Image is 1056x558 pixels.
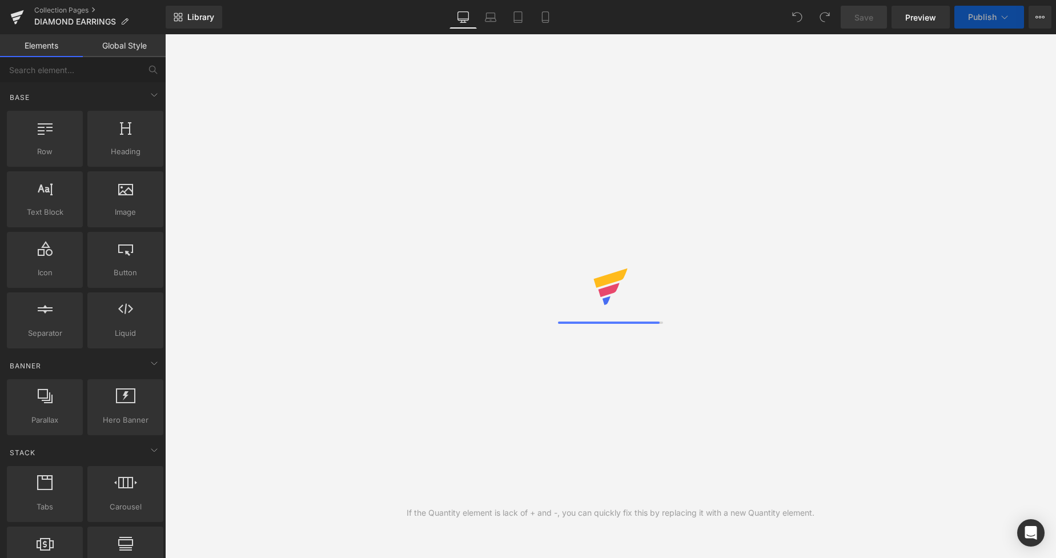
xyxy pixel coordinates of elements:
button: Redo [813,6,836,29]
span: Row [10,146,79,158]
span: Banner [9,360,42,371]
span: Stack [9,447,37,458]
a: Global Style [83,34,166,57]
a: Collection Pages [34,6,166,15]
a: New Library [166,6,222,29]
span: Base [9,92,31,103]
span: Tabs [10,501,79,513]
span: Heading [91,146,160,158]
span: Separator [10,327,79,339]
span: DIAMOND EARRINGS [34,17,116,26]
a: Laptop [477,6,504,29]
a: Preview [892,6,950,29]
button: Undo [786,6,809,29]
a: Desktop [449,6,477,29]
button: More [1029,6,1051,29]
a: Mobile [532,6,559,29]
button: Publish [954,6,1024,29]
span: Icon [10,267,79,279]
span: Carousel [91,501,160,513]
a: Tablet [504,6,532,29]
span: Button [91,267,160,279]
span: Save [854,11,873,23]
span: Liquid [91,327,160,339]
div: Open Intercom Messenger [1017,519,1045,547]
span: Hero Banner [91,414,160,426]
span: Text Block [10,206,79,218]
span: Preview [905,11,936,23]
span: Library [187,12,214,22]
span: Publish [968,13,997,22]
div: If the Quantity element is lack of + and -, you can quickly fix this by replacing it with a new Q... [407,507,814,519]
span: Image [91,206,160,218]
span: Parallax [10,414,79,426]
